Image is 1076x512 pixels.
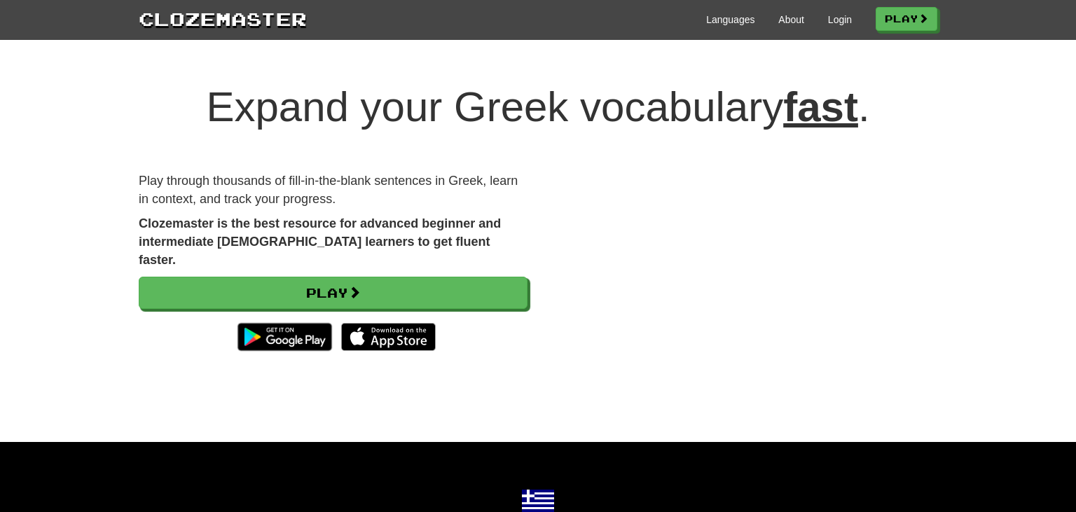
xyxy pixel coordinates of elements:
a: Languages [706,13,754,27]
a: Play [139,277,527,309]
h1: Expand your Greek vocabulary . [139,84,937,130]
img: Download_on_the_App_Store_Badge_US-UK_135x40-25178aeef6eb6b83b96f5f2d004eda3bffbb37122de64afbaef7... [341,323,436,351]
p: Play through thousands of fill-in-the-blank sentences in Greek, learn in context, and track your ... [139,172,527,208]
img: Get it on Google Play [230,316,339,358]
u: fast [783,83,858,130]
a: Play [876,7,937,31]
a: About [778,13,804,27]
a: Clozemaster [139,6,307,32]
strong: Clozemaster is the best resource for advanced beginner and intermediate [DEMOGRAPHIC_DATA] learne... [139,216,501,266]
a: Login [828,13,852,27]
